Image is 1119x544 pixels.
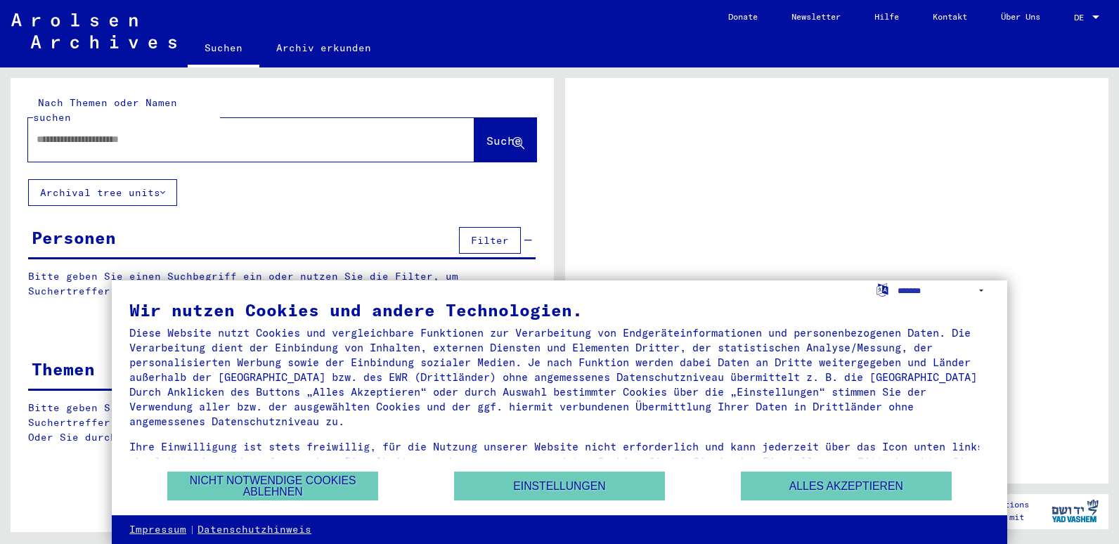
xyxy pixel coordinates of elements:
[33,96,177,124] mat-label: Nach Themen oder Namen suchen
[1074,13,1089,22] span: DE
[11,13,176,48] img: Arolsen_neg.svg
[474,118,536,162] button: Suche
[259,31,388,65] a: Archiv erkunden
[1049,493,1101,529] img: yv_logo.png
[28,269,536,299] p: Bitte geben Sie einen Suchbegriff ein oder nutzen Sie die Filter, um Suchertreffer zu erhalten.
[741,472,952,500] button: Alles akzeptieren
[32,225,116,250] div: Personen
[32,356,95,382] div: Themen
[28,401,536,445] p: Bitte geben Sie einen Suchbegriff ein oder nutzen Sie die Filter, um Suchertreffer zu erhalten. O...
[459,227,521,254] button: Filter
[129,439,990,484] div: Ihre Einwilligung ist stets freiwillig, für die Nutzung unserer Website nicht erforderlich und ka...
[198,523,311,537] a: Datenschutzhinweis
[471,234,509,247] span: Filter
[129,523,186,537] a: Impressum
[129,302,990,318] div: Wir nutzen Cookies und andere Technologien.
[28,179,177,206] button: Archival tree units
[167,472,378,500] button: Nicht notwendige Cookies ablehnen
[898,280,990,301] select: Sprache auswählen
[188,31,259,67] a: Suchen
[486,134,522,148] span: Suche
[875,283,890,296] label: Sprache auswählen
[454,472,665,500] button: Einstellungen
[129,325,990,429] div: Diese Website nutzt Cookies und vergleichbare Funktionen zur Verarbeitung von Endgeräteinformatio...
